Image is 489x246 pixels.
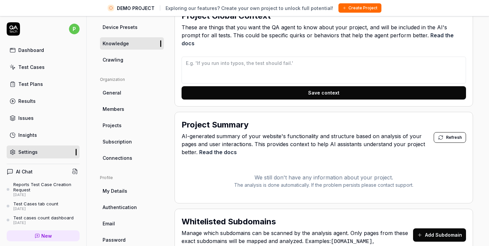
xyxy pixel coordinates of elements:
a: Members [100,103,164,115]
a: Subscription [100,135,164,148]
span: General [103,89,121,96]
div: Test Cases tab count [13,201,58,206]
h4: AI Chat [16,168,33,175]
button: Refresh [434,132,466,143]
div: Dashboard [18,47,44,54]
span: Exploring our features? Create your own project to unlock full potential! [166,5,333,12]
h2: Project Summary [182,119,248,131]
span: Password [103,236,126,243]
span: Email [103,220,115,227]
span: My Details [103,187,127,194]
span: Device Presets [103,24,138,31]
div: Test Plans [18,81,43,88]
button: p [69,22,80,36]
a: Connections [100,152,164,164]
code: [DOMAIN_NAME] [331,239,372,245]
span: DEMO PROJECT [117,5,155,12]
span: Connections [103,154,132,161]
h2: Whitelisted Subdomains [182,216,276,228]
span: Refresh [446,134,462,140]
button: Create Project [338,3,381,13]
a: Insights [7,128,80,141]
a: Results [7,95,80,108]
a: Issues [7,112,80,124]
a: Authentication [100,201,164,213]
div: Insights [18,131,37,138]
button: Add Subdomain [413,228,466,242]
a: Password [100,234,164,246]
div: Test cases count dashboard [13,215,74,220]
a: Dashboard [7,44,80,57]
div: Issues [18,115,34,122]
span: Knowledge [103,40,129,47]
span: AI-generated summary of your website's functionality and structure based on analysis of your page... [182,132,434,156]
a: Settings [7,145,80,158]
a: Email [100,217,164,230]
a: Device Presets [100,21,164,33]
p: The analysis is done automatically. If the problem persists please contact support. [182,181,466,188]
div: [DATE] [13,207,58,211]
a: Test Cases [7,61,80,74]
span: p [69,24,80,34]
div: Results [18,98,36,105]
a: Test Cases tab count[DATE] [7,201,80,211]
span: Authentication [103,204,137,211]
span: These are things that you want the QA agent to know about your project, and will be included in t... [182,23,466,47]
div: Profile [100,175,164,181]
div: [DATE] [13,221,74,225]
a: Crawling [100,54,164,66]
span: Subscription [103,138,132,145]
a: General [100,87,164,99]
div: [DATE] [13,193,80,197]
a: Knowledge [100,37,164,50]
a: Test Plans [7,78,80,91]
button: Save context [182,86,466,100]
a: My Details [100,185,164,197]
a: Reports Test Case Creation Request[DATE] [7,182,80,197]
div: Organization [100,77,164,83]
a: Read the docs [199,149,237,155]
span: Members [103,106,124,113]
p: We still don't have any information about your project. [182,173,466,181]
div: Reports Test Case Creation Request [13,182,80,193]
a: Test cases count dashboard[DATE] [7,215,80,225]
div: Settings [18,148,38,155]
span: Crawling [103,56,123,63]
div: Test Cases [18,64,45,71]
a: Projects [100,119,164,131]
span: Projects [103,122,122,129]
a: New [7,230,80,241]
span: New [41,232,52,239]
